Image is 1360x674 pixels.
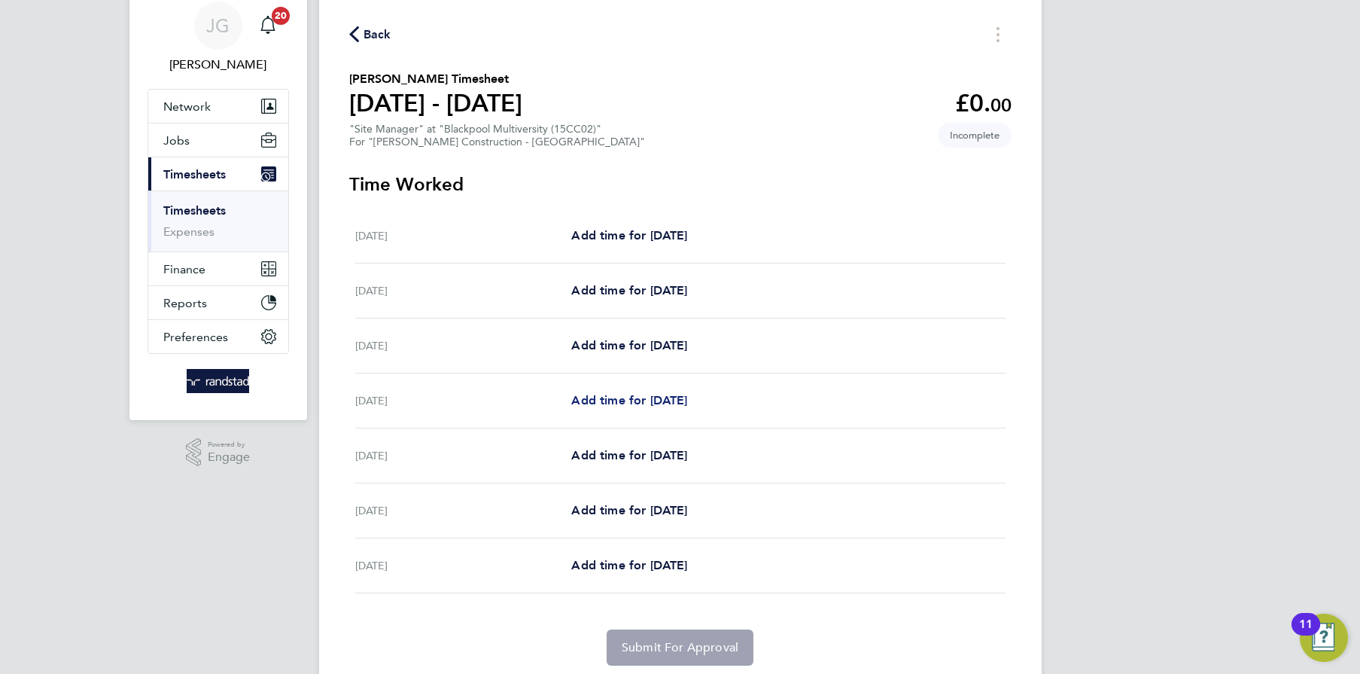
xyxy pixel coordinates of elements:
[148,157,288,191] button: Timesheets
[355,337,572,355] div: [DATE]
[571,338,687,352] span: Add time for [DATE]
[163,330,228,344] span: Preferences
[148,369,289,393] a: Go to home page
[148,90,288,123] button: Network
[571,283,687,297] span: Add time for [DATE]
[571,392,687,410] a: Add time for [DATE]
[355,227,572,245] div: [DATE]
[208,438,250,451] span: Powered by
[355,392,572,410] div: [DATE]
[148,2,289,74] a: JG[PERSON_NAME]
[186,438,250,467] a: Powered byEngage
[349,136,645,148] div: For "[PERSON_NAME] Construction - [GEOGRAPHIC_DATA]"
[571,227,687,245] a: Add time for [DATE]
[571,337,687,355] a: Add time for [DATE]
[208,451,250,464] span: Engage
[990,94,1012,116] span: 00
[148,286,288,319] button: Reports
[349,88,522,118] h1: [DATE] - [DATE]
[148,252,288,285] button: Finance
[571,503,687,517] span: Add time for [DATE]
[571,557,687,575] a: Add time for [DATE]
[272,7,290,25] span: 20
[187,369,249,393] img: randstad-logo-retina.png
[163,224,214,239] a: Expenses
[938,123,1012,148] span: This timesheet is Incomplete.
[349,123,645,148] div: "Site Manager" at "Blackpool Multiversity (15CC02)"
[163,167,226,181] span: Timesheets
[163,99,211,114] span: Network
[163,133,190,148] span: Jobs
[349,172,1012,197] h3: Time Worked
[148,320,288,353] button: Preferences
[571,502,687,520] a: Add time for [DATE]
[148,124,288,157] button: Jobs
[253,2,283,50] a: 20
[349,70,522,88] h2: [PERSON_NAME] Timesheet
[355,447,572,465] div: [DATE]
[355,282,572,300] div: [DATE]
[571,228,687,242] span: Add time for [DATE]
[571,282,687,300] a: Add time for [DATE]
[206,16,230,35] span: JG
[364,26,391,44] span: Back
[355,557,572,575] div: [DATE]
[148,56,289,74] span: Joe Gill
[148,191,288,252] div: Timesheets
[163,296,207,310] span: Reports
[984,23,1012,46] button: Timesheets Menu
[571,393,687,407] span: Add time for [DATE]
[349,25,391,44] button: Back
[355,502,572,520] div: [DATE]
[163,203,226,218] a: Timesheets
[955,89,1012,117] app-decimal: £0.
[1300,614,1348,662] button: Open Resource Center, 11 new notifications
[163,262,205,276] span: Finance
[571,448,687,462] span: Add time for [DATE]
[571,558,687,572] span: Add time for [DATE]
[571,447,687,465] a: Add time for [DATE]
[1299,624,1313,644] div: 11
